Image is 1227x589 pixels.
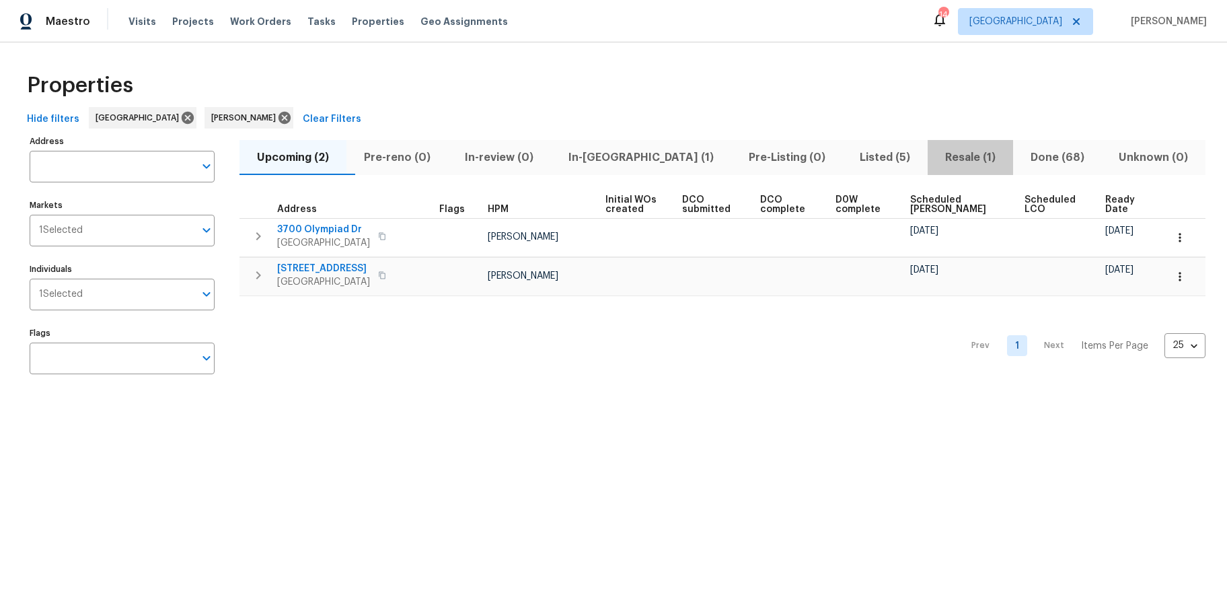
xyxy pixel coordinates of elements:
span: Initial WOs created [605,195,659,214]
div: [GEOGRAPHIC_DATA] [89,107,196,129]
span: [PERSON_NAME] [211,111,281,125]
span: Clear Filters [303,111,361,128]
span: Address [277,205,317,214]
span: HPM [488,205,509,214]
button: Clear Filters [297,107,367,132]
span: 1 Selected [39,289,83,300]
div: 25 [1164,328,1205,363]
nav: Pagination Navigation [959,304,1205,388]
p: Items Per Page [1081,339,1148,353]
span: Geo Assignments [420,15,508,28]
span: Scheduled LCO [1025,195,1082,214]
span: 1 Selected [39,225,83,236]
label: Individuals [30,265,215,273]
span: [DATE] [1105,226,1133,236]
span: Listed (5) [850,148,920,167]
span: DCO complete [760,195,812,214]
span: Resale (1) [936,148,1005,167]
span: Flags [439,205,465,214]
span: Properties [27,79,133,92]
span: Pre-reno (0) [355,148,440,167]
span: Ready Date [1105,195,1142,214]
span: Maestro [46,15,90,28]
span: Scheduled [PERSON_NAME] [910,195,1002,214]
span: Hide filters [27,111,79,128]
span: Tasks [307,17,336,26]
span: DCO submitted [682,195,737,214]
span: In-[GEOGRAPHIC_DATA] (1) [559,148,723,167]
label: Markets [30,201,215,209]
span: Pre-Listing (0) [739,148,835,167]
span: Upcoming (2) [248,148,338,167]
span: Visits [128,15,156,28]
span: [GEOGRAPHIC_DATA] [96,111,184,125]
span: Work Orders [230,15,291,28]
label: Flags [30,329,215,337]
span: [DATE] [910,265,938,275]
span: [DATE] [1105,265,1133,275]
div: [PERSON_NAME] [204,107,293,129]
span: 3700 Olympiad Dr [277,223,370,236]
div: 14 [938,8,948,22]
span: [GEOGRAPHIC_DATA] [969,15,1062,28]
span: [PERSON_NAME] [488,271,558,281]
button: Hide filters [22,107,85,132]
span: Projects [172,15,214,28]
span: [PERSON_NAME] [1125,15,1207,28]
span: Unknown (0) [1109,148,1197,167]
span: [GEOGRAPHIC_DATA] [277,236,370,250]
span: [STREET_ADDRESS] [277,262,370,275]
span: Done (68) [1021,148,1094,167]
span: [GEOGRAPHIC_DATA] [277,275,370,289]
span: D0W complete [835,195,887,214]
button: Open [197,221,216,240]
button: Open [197,349,216,368]
a: Goto page 1 [1007,335,1027,356]
button: Open [197,285,216,304]
span: [DATE] [910,226,938,236]
label: Address [30,137,215,145]
span: Properties [352,15,404,28]
button: Open [197,157,216,176]
span: [PERSON_NAME] [488,232,558,242]
span: In-review (0) [455,148,543,167]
